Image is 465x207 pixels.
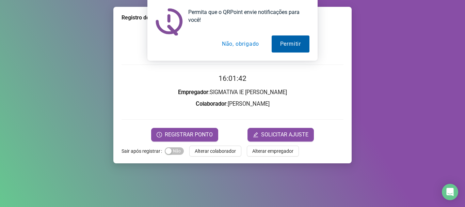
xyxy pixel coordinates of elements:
[247,146,299,157] button: Alterar empregador
[122,100,343,108] h3: : [PERSON_NAME]
[261,131,308,139] span: SOLICITAR AJUSTE
[165,131,213,139] span: REGISTRAR PONTO
[122,88,343,97] h3: : SIGMATIVA IE [PERSON_NAME]
[157,132,162,137] span: clock-circle
[183,8,309,24] div: Permita que o QRPoint envie notificações para você!
[442,184,458,200] div: Open Intercom Messenger
[195,147,236,155] span: Alterar colaborador
[122,146,165,157] label: Sair após registrar
[247,128,314,142] button: editSOLICITAR AJUSTE
[178,89,208,95] strong: Empregador
[151,128,218,142] button: REGISTRAR PONTO
[272,35,309,53] button: Permitir
[219,74,246,83] time: 16:01:42
[196,101,226,107] strong: Colaborador
[156,8,183,35] img: notification icon
[252,147,293,155] span: Alterar empregador
[189,146,241,157] button: Alterar colaborador
[253,132,258,137] span: edit
[213,35,268,53] button: Não, obrigado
